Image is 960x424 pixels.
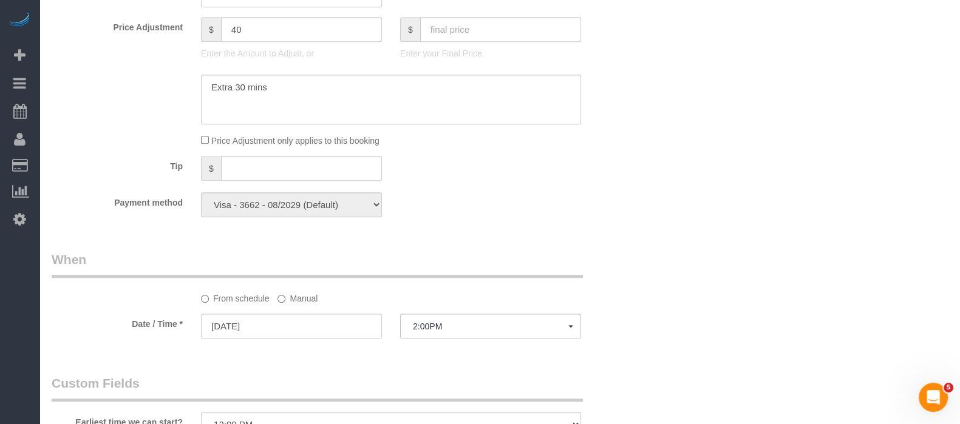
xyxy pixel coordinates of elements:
[7,12,32,29] img: Automaid Logo
[201,156,221,181] span: $
[420,17,581,42] input: final price
[277,295,285,303] input: Manual
[43,156,192,172] label: Tip
[43,17,192,33] label: Price Adjustment
[919,383,948,412] iframe: Intercom live chat
[400,314,581,338] button: 2:00PM
[211,136,380,146] span: Price Adjustment only applies to this booking
[277,288,318,305] label: Manual
[201,314,382,338] input: MM/DD/YYYY
[413,321,568,331] span: 2:00PM
[201,47,382,59] p: Enter the Amount to Adjust, or
[52,374,583,402] legend: Custom Fields
[400,47,581,59] p: Enter your Final Price
[43,192,192,209] label: Payment method
[201,17,221,42] span: $
[400,17,420,42] span: $
[43,314,192,330] label: Date / Time *
[201,288,270,305] label: From schedule
[944,383,953,392] span: 5
[52,251,583,278] legend: When
[201,295,209,303] input: From schedule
